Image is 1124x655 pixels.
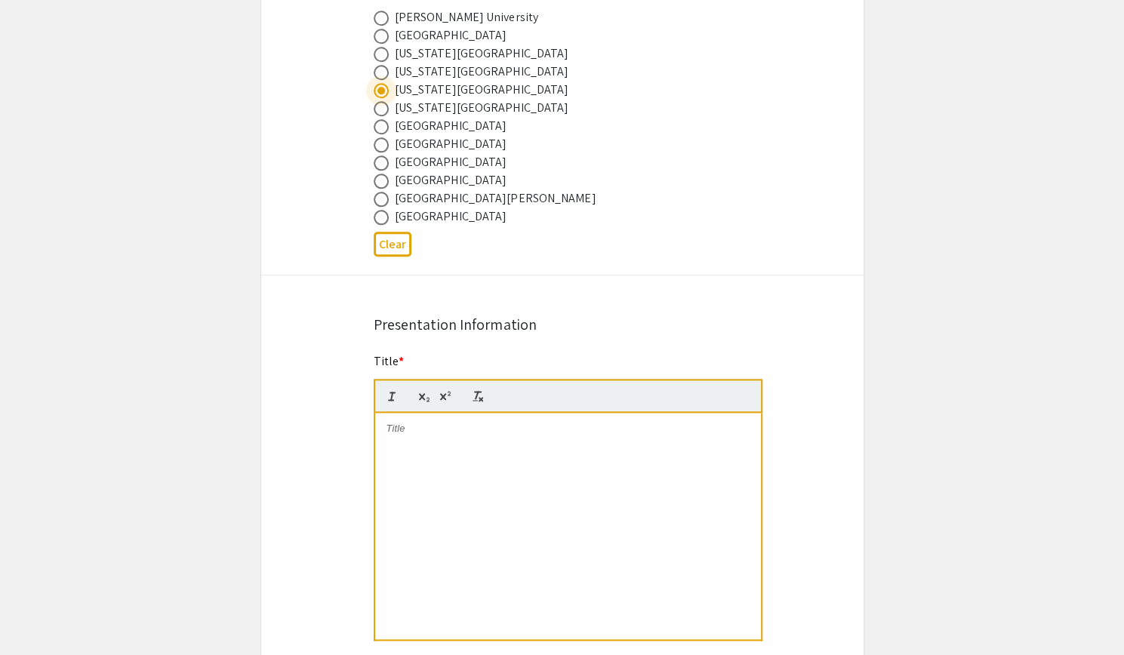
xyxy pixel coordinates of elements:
button: Clear [374,232,411,257]
div: [US_STATE][GEOGRAPHIC_DATA] [395,63,569,81]
div: [US_STATE][GEOGRAPHIC_DATA] [395,81,569,99]
div: [GEOGRAPHIC_DATA] [395,171,507,189]
div: [GEOGRAPHIC_DATA] [395,117,507,135]
div: [GEOGRAPHIC_DATA] [395,135,507,153]
div: [GEOGRAPHIC_DATA] [395,26,507,45]
mat-label: Title [374,353,405,369]
div: [US_STATE][GEOGRAPHIC_DATA] [395,99,569,117]
div: [GEOGRAPHIC_DATA] [395,153,507,171]
div: Presentation Information [374,313,751,336]
div: [GEOGRAPHIC_DATA] [395,208,507,226]
div: [PERSON_NAME] University [395,8,538,26]
iframe: Chat [11,587,64,644]
div: [GEOGRAPHIC_DATA][PERSON_NAME] [395,189,596,208]
div: [US_STATE][GEOGRAPHIC_DATA] [395,45,569,63]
